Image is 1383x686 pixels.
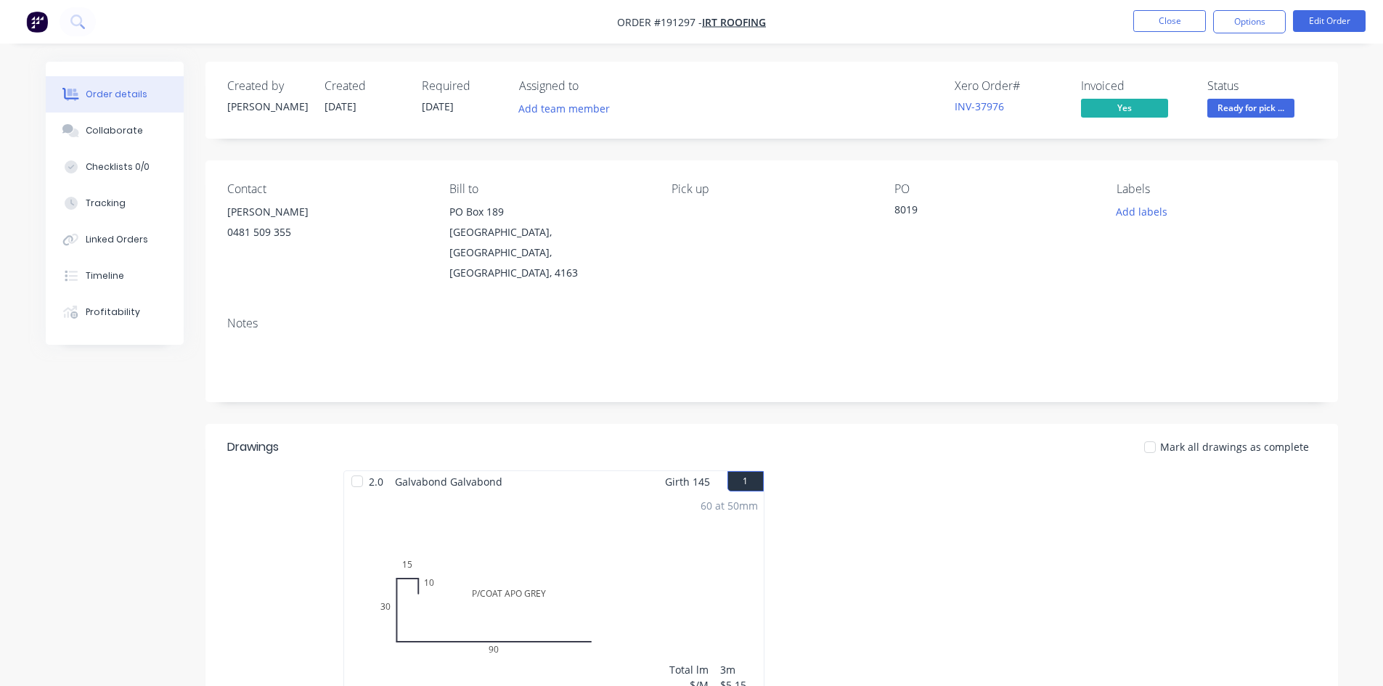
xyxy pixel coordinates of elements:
[86,197,126,210] div: Tracking
[702,15,766,29] a: IRT Roofing
[449,202,648,283] div: PO Box 189[GEOGRAPHIC_DATA], [GEOGRAPHIC_DATA], [GEOGRAPHIC_DATA], 4163
[46,76,184,113] button: Order details
[46,113,184,149] button: Collaborate
[26,11,48,33] img: Factory
[1213,10,1286,33] button: Options
[389,471,508,492] span: Galvabond Galvabond
[422,99,454,113] span: [DATE]
[1207,99,1294,121] button: Ready for pick ...
[1081,79,1190,93] div: Invoiced
[227,202,426,222] div: [PERSON_NAME]
[727,471,764,491] button: 1
[1081,99,1168,117] span: Yes
[955,99,1004,113] a: INV-37976
[519,79,664,93] div: Assigned to
[1293,10,1366,32] button: Edit Order
[227,438,279,456] div: Drawings
[325,99,356,113] span: [DATE]
[510,99,617,118] button: Add team member
[227,79,307,93] div: Created by
[1109,202,1175,221] button: Add labels
[46,149,184,185] button: Checklists 0/0
[86,269,124,282] div: Timeline
[669,662,709,677] div: Total lm
[672,182,870,196] div: Pick up
[894,202,1076,222] div: 8019
[955,79,1064,93] div: Xero Order #
[227,182,426,196] div: Contact
[46,185,184,221] button: Tracking
[325,79,404,93] div: Created
[1133,10,1206,32] button: Close
[665,471,710,492] span: Girth 145
[46,221,184,258] button: Linked Orders
[227,317,1316,330] div: Notes
[46,258,184,294] button: Timeline
[1117,182,1315,196] div: Labels
[86,124,143,137] div: Collaborate
[519,99,618,118] button: Add team member
[363,471,389,492] span: 2.0
[894,182,1093,196] div: PO
[86,233,148,246] div: Linked Orders
[720,662,758,677] div: 3m
[1207,79,1316,93] div: Status
[1160,439,1309,454] span: Mark all drawings as complete
[449,222,648,283] div: [GEOGRAPHIC_DATA], [GEOGRAPHIC_DATA], [GEOGRAPHIC_DATA], 4163
[701,498,758,513] div: 60 at 50mm
[227,99,307,114] div: [PERSON_NAME]
[1207,99,1294,117] span: Ready for pick ...
[46,294,184,330] button: Profitability
[422,79,502,93] div: Required
[617,15,702,29] span: Order #191297 -
[86,88,147,101] div: Order details
[227,202,426,248] div: [PERSON_NAME]0481 509 355
[227,222,426,242] div: 0481 509 355
[449,202,648,222] div: PO Box 189
[86,306,140,319] div: Profitability
[86,160,150,173] div: Checklists 0/0
[449,182,648,196] div: Bill to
